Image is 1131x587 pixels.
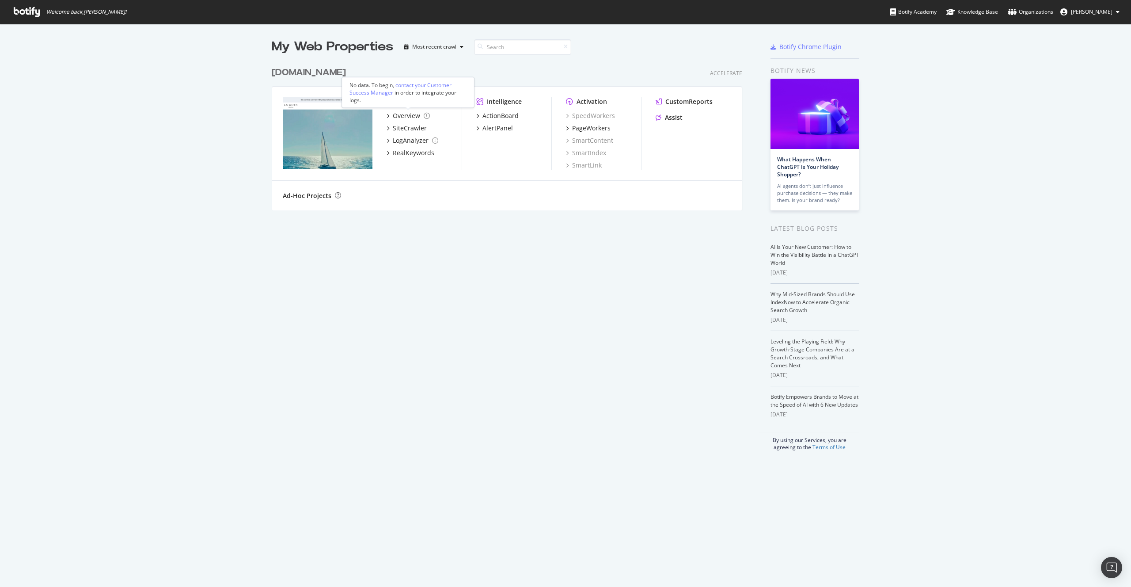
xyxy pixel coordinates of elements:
div: CustomReports [665,97,713,106]
a: SmartLink [566,161,602,170]
a: RealKeywords [387,149,434,157]
div: Overview [393,111,420,120]
div: [DATE] [770,411,859,419]
div: PageWorkers [572,124,611,133]
div: Ad-Hoc Projects [283,191,331,200]
div: Accelerate [710,69,742,77]
span: Kervin Ramen [1071,8,1112,15]
a: ActionBoard [476,111,519,120]
a: CustomReports [656,97,713,106]
div: [DATE] [770,269,859,277]
img: lucrin.com [283,97,372,169]
a: What Happens When ChatGPT Is Your Holiday Shopper? [777,156,839,178]
div: Most recent crawl [412,44,456,50]
a: SmartContent [566,136,613,145]
a: SmartIndex [566,149,606,157]
a: SpeedWorkers [566,111,615,120]
a: Botify Chrome Plugin [770,42,842,51]
div: RealKeywords [393,149,434,157]
div: contact your Customer Success Manager [349,81,452,96]
a: AI Is Your New Customer: How to Win the Visibility Battle in a ChatGPT World [770,243,859,267]
div: Intelligence [487,97,522,106]
div: [DOMAIN_NAME] [272,66,346,79]
span: Welcome back, [PERSON_NAME] ! [46,8,126,15]
button: [PERSON_NAME] [1053,5,1127,19]
a: [DOMAIN_NAME] [272,66,349,79]
div: SiteCrawler [393,124,427,133]
div: Botify Academy [890,8,937,16]
a: PageWorkers [566,124,611,133]
input: Search [474,39,571,55]
a: Overview [387,111,430,120]
a: Botify Empowers Brands to Move at the Speed of AI with 6 New Updates [770,393,858,408]
a: LogAnalyzer [387,136,438,145]
div: Latest Blog Posts [770,224,859,233]
div: Botify Chrome Plugin [779,42,842,51]
div: Knowledge Base [946,8,998,16]
div: By using our Services, you are agreeing to the [759,432,859,451]
div: Assist [665,113,683,122]
img: What Happens When ChatGPT Is Your Holiday Shopper? [770,79,859,149]
a: Terms of Use [812,443,846,451]
div: [DATE] [770,316,859,324]
div: ActionBoard [482,111,519,120]
div: Activation [577,97,607,106]
a: AlertPanel [476,124,513,133]
div: Open Intercom Messenger [1101,557,1122,578]
div: AI agents don’t just influence purchase decisions — they make them. Is your brand ready? [777,183,852,204]
a: Leveling the Playing Field: Why Growth-Stage Companies Are at a Search Crossroads, and What Comes... [770,338,854,369]
div: AlertPanel [482,124,513,133]
div: grid [272,56,749,210]
a: Assist [656,113,683,122]
a: SiteCrawler [387,124,427,133]
a: Why Mid-Sized Brands Should Use IndexNow to Accelerate Organic Search Growth [770,290,855,314]
div: My Web Properties [272,38,393,56]
div: [DATE] [770,371,859,379]
div: Organizations [1008,8,1053,16]
div: No data. To begin, in order to integrate your logs. [349,81,467,103]
div: LogAnalyzer [393,136,429,145]
button: Most recent crawl [400,40,467,54]
div: Botify news [770,66,859,76]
